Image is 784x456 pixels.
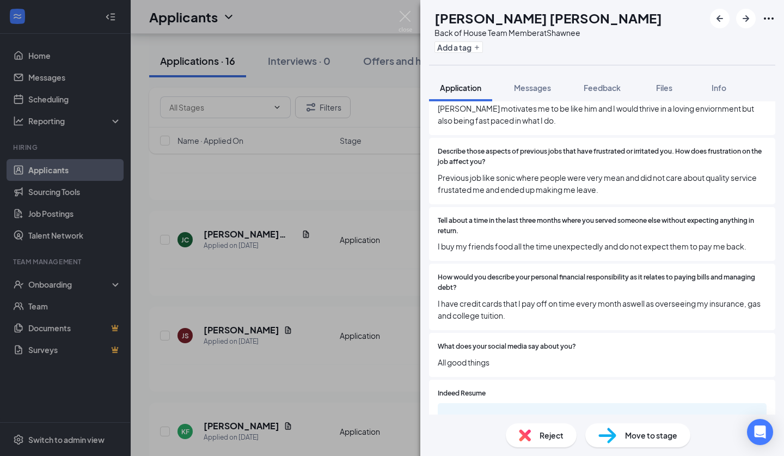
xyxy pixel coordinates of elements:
span: Describe those aspects of previous jobs that have frustrated or irritated you. How does frustrati... [438,147,767,167]
span: I buy my friends food all the time unexpectedly and do not expect them to pay me back. [438,240,767,252]
button: PlusAdd a tag [434,41,483,53]
span: Files [656,83,672,93]
span: I have credit cards that I pay off on time every month aswell as overseeing my insurance, gas and... [438,297,767,321]
span: What does your social media say about you? [438,342,576,352]
svg: Plus [474,44,480,51]
h1: [PERSON_NAME] [PERSON_NAME] [434,9,662,27]
span: How would you describe your personal financial responsibility as it relates to paying bills and m... [438,272,767,293]
span: All good things [438,356,767,368]
span: Feedback [584,83,621,93]
svg: Ellipses [762,12,775,25]
span: Reject [540,429,563,441]
span: Application [440,83,481,93]
div: Open Intercom Messenger [747,419,773,445]
span: Messages [514,83,551,93]
button: ArrowRight [736,9,756,28]
span: Tell about a time in the last three months where you served someone else without expecting anythi... [438,216,767,236]
div: Back of House Team Member at Shawnee [434,27,662,38]
span: Move to stage [625,429,677,441]
span: Info [712,83,726,93]
svg: ArrowLeftNew [713,12,726,25]
span: Previous job like sonic where people were very mean and did not care about quality service frusta... [438,172,767,196]
button: ArrowLeftNew [710,9,730,28]
span: Indeed Resume [438,388,486,399]
span: [PERSON_NAME] motivates me to be like him and I would thrive in a loving enviornment but also bei... [438,102,767,126]
svg: ArrowRight [739,12,752,25]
